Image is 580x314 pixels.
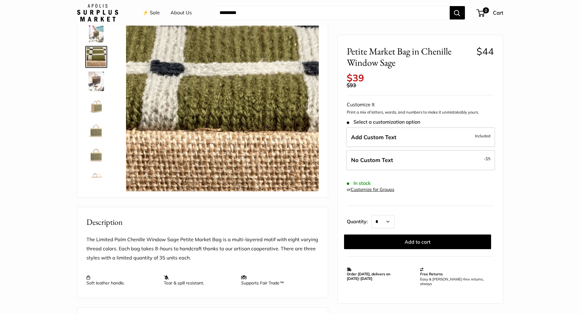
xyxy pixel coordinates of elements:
[77,4,118,22] img: Apolis: Surplus Market
[475,132,490,139] span: Included
[241,275,312,286] p: Supports Fair Trade™
[347,72,364,84] span: $39
[450,6,465,19] button: Search
[142,8,160,17] a: ⚡️ Sale
[420,277,491,286] p: Easy & [PERSON_NAME]-free returns, always
[347,119,420,125] span: Select a customization option
[86,47,106,67] img: Petite Market Bag in Chenille Window Sage
[351,133,396,140] span: Add Custom Text
[85,143,107,165] a: Petite Market Bag in Chenille Window Sage
[85,22,107,44] a: Petite Market Bag in Chenille Window Sage
[86,275,158,286] p: Soft leather handle.
[86,72,106,91] img: Petite Market Bag in Chenille Window Sage
[85,46,107,68] a: Petite Market Bag in Chenille Window Sage
[170,8,192,17] a: About Us
[347,185,394,194] div: or
[344,235,491,249] button: Add to cart
[483,7,489,13] span: 0
[347,180,371,186] span: In stock
[347,109,494,115] p: Print a mix of letters, words, and numbers to make it unmistakably yours.
[346,127,495,147] label: Add Custom Text
[346,150,495,170] label: Leave Blank
[85,119,107,141] a: Petite Market Bag in Chenille Window Sage
[493,9,503,16] span: Cart
[351,157,393,164] span: No Custom Text
[347,213,371,228] label: Quantity:
[347,272,390,281] strong: Order [DATE], delivers on [DATE]–[DATE]
[86,169,106,189] img: Petite Market Bag in Chenille Window Sage
[164,275,235,286] p: Tear & spill resistant.
[477,8,503,18] a: 0 Cart
[347,46,472,68] span: Petite Market Bag in Chenille Window Sage
[347,100,494,109] div: Customize It
[86,145,106,164] img: Petite Market Bag in Chenille Window Sage
[86,235,319,263] p: The Limited Palm Chenille Window Sage Petite Market Bag is a multi-layered motif with eight varyi...
[486,156,490,161] span: $5
[484,155,490,162] span: -
[85,168,107,190] a: Petite Market Bag in Chenille Window Sage
[85,95,107,117] a: Petite Market Bag in Chenille Window Sage
[420,272,443,276] strong: Free Returns
[86,23,106,42] img: Petite Market Bag in Chenille Window Sage
[86,120,106,140] img: Petite Market Bag in Chenille Window Sage
[86,216,319,228] h2: Description
[347,82,356,88] span: $93
[85,70,107,92] a: Petite Market Bag in Chenille Window Sage
[86,96,106,115] img: Petite Market Bag in Chenille Window Sage
[351,187,394,192] a: Customize for Groups
[215,6,450,19] input: Search...
[476,45,494,57] span: $44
